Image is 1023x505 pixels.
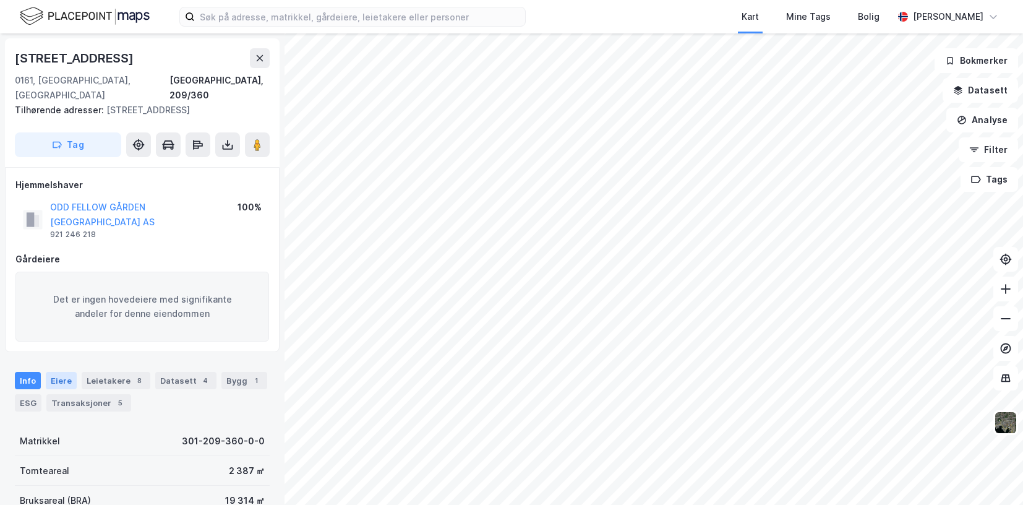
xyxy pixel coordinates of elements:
[169,73,270,103] div: [GEOGRAPHIC_DATA], 209/360
[961,446,1023,505] iframe: Chat Widget
[742,9,759,24] div: Kart
[15,372,41,389] div: Info
[15,252,269,267] div: Gårdeiere
[20,434,60,449] div: Matrikkel
[155,372,216,389] div: Datasett
[46,394,131,412] div: Transaksjoner
[82,372,150,389] div: Leietakere
[15,272,269,342] div: Det er ingen hovedeiere med signifikante andeler for denne eiendommen
[913,9,983,24] div: [PERSON_NAME]
[15,132,121,157] button: Tag
[114,397,126,409] div: 5
[15,48,136,68] div: [STREET_ADDRESS]
[858,9,880,24] div: Bolig
[182,434,265,449] div: 301-209-360-0-0
[221,372,267,389] div: Bygg
[786,9,831,24] div: Mine Tags
[199,374,212,387] div: 4
[961,167,1018,192] button: Tags
[20,464,69,478] div: Tomteareal
[15,178,269,192] div: Hjemmelshaver
[195,7,525,26] input: Søk på adresse, matrikkel, gårdeiere, leietakere eller personer
[229,464,265,478] div: 2 387 ㎡
[943,78,1018,103] button: Datasett
[935,48,1018,73] button: Bokmerker
[15,73,169,103] div: 0161, [GEOGRAPHIC_DATA], [GEOGRAPHIC_DATA]
[50,230,96,240] div: 921 246 218
[994,411,1017,434] img: 9k=
[946,108,1018,132] button: Analyse
[20,6,150,27] img: logo.f888ab2527a4732fd821a326f86c7f29.svg
[961,446,1023,505] div: Kontrollprogram for chat
[959,137,1018,162] button: Filter
[238,200,262,215] div: 100%
[15,105,106,115] span: Tilhørende adresser:
[46,372,77,389] div: Eiere
[133,374,145,387] div: 8
[15,394,41,412] div: ESG
[15,103,260,118] div: [STREET_ADDRESS]
[250,374,262,387] div: 1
